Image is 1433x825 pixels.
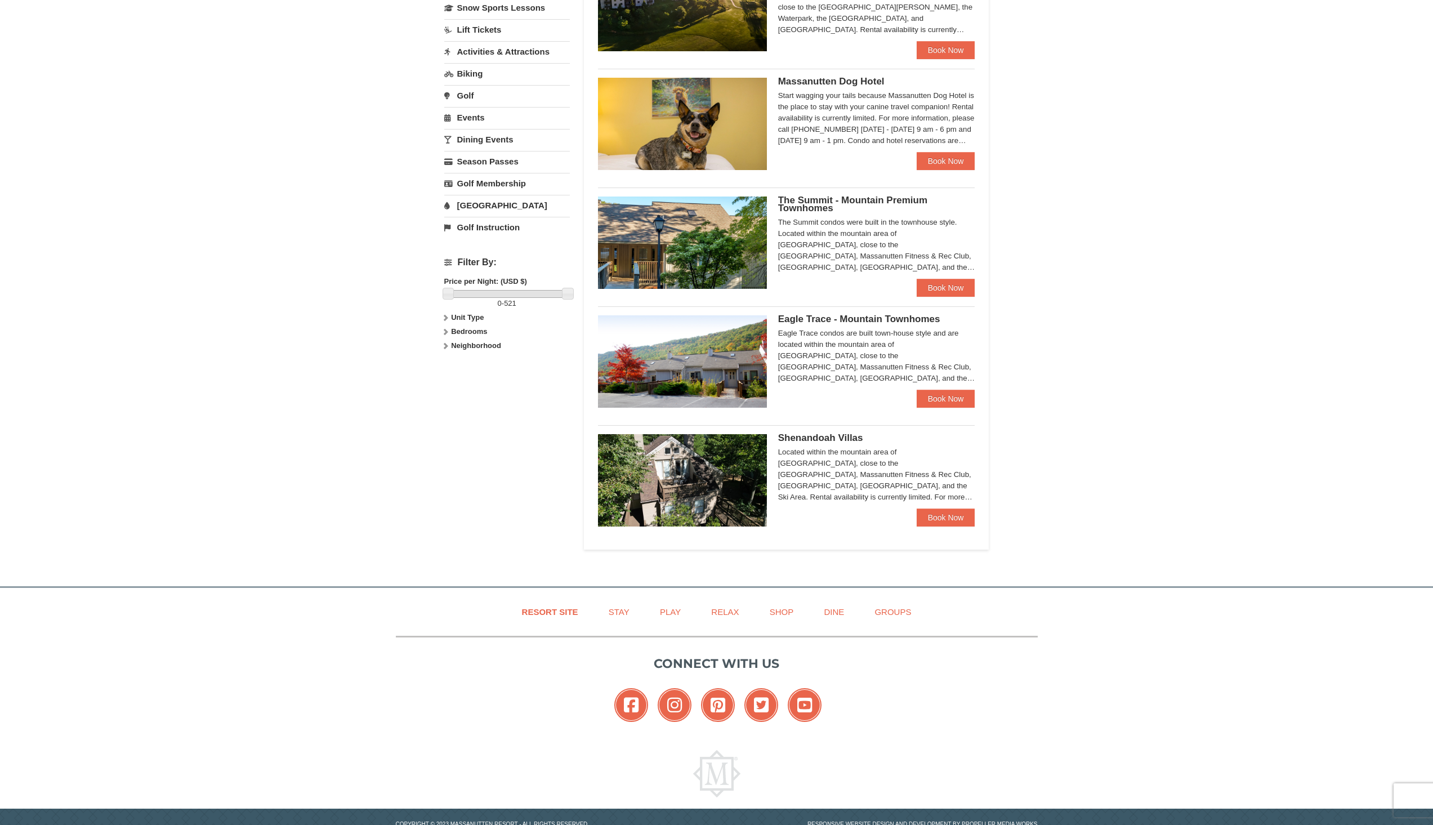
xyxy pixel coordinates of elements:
[444,85,570,106] a: Golf
[444,151,570,172] a: Season Passes
[444,277,527,286] strong: Price per Night: (USD $)
[451,313,484,322] strong: Unit Type
[595,599,644,625] a: Stay
[508,599,592,625] a: Resort Site
[917,279,975,297] a: Book Now
[444,257,570,267] h4: Filter By:
[778,217,975,273] div: The Summit condos were built in the townhouse style. Located within the mountain area of [GEOGRAP...
[860,599,925,625] a: Groups
[598,197,767,289] img: 19219034-1-0eee7e00.jpg
[498,299,502,307] span: 0
[451,341,501,350] strong: Neighborhood
[444,41,570,62] a: Activities & Attractions
[778,432,863,443] span: Shenandoah Villas
[810,599,858,625] a: Dine
[778,76,885,87] span: Massanutten Dog Hotel
[444,129,570,150] a: Dining Events
[598,315,767,408] img: 19218983-1-9b289e55.jpg
[917,152,975,170] a: Book Now
[917,509,975,527] a: Book Now
[504,299,516,307] span: 521
[444,107,570,128] a: Events
[444,19,570,40] a: Lift Tickets
[598,434,767,527] img: 19219019-2-e70bf45f.jpg
[778,328,975,384] div: Eagle Trace condos are built town-house style and are located within the mountain area of [GEOGRA...
[396,654,1038,673] p: Connect with us
[756,599,808,625] a: Shop
[444,63,570,84] a: Biking
[917,390,975,408] a: Book Now
[451,327,487,336] strong: Bedrooms
[598,78,767,170] img: 27428181-5-81c892a3.jpg
[778,90,975,146] div: Start wagging your tails because Massanutten Dog Hotel is the place to stay with your canine trav...
[778,314,940,324] span: Eagle Trace - Mountain Townhomes
[778,195,927,213] span: The Summit - Mountain Premium Townhomes
[693,750,740,797] img: Massanutten Resort Logo
[444,217,570,238] a: Golf Instruction
[778,447,975,503] div: Located within the mountain area of [GEOGRAPHIC_DATA], close to the [GEOGRAPHIC_DATA], Massanutte...
[444,173,570,194] a: Golf Membership
[697,599,753,625] a: Relax
[444,195,570,216] a: [GEOGRAPHIC_DATA]
[917,41,975,59] a: Book Now
[444,298,570,309] label: -
[646,599,695,625] a: Play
